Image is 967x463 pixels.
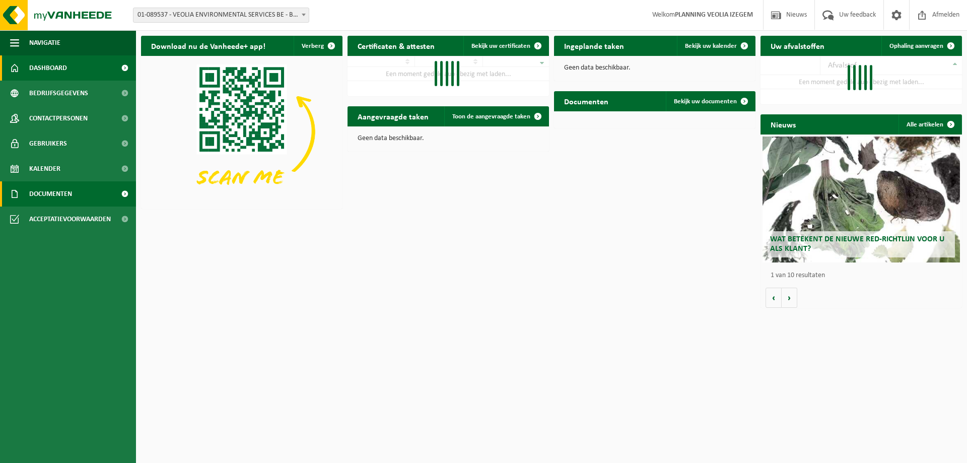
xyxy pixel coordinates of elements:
a: Bekijk uw documenten [666,91,754,111]
h2: Download nu de Vanheede+ app! [141,36,275,55]
span: Ophaling aanvragen [889,43,943,49]
span: Navigatie [29,30,60,55]
a: Alle artikelen [899,114,961,135]
strong: PLANNING VEOLIA IZEGEM [675,11,753,19]
img: Download de VHEPlus App [141,56,342,207]
a: Bekijk uw kalender [677,36,754,56]
p: Geen data beschikbaar. [564,64,745,72]
span: Bekijk uw kalender [685,43,737,49]
h2: Documenten [554,91,618,111]
span: Wat betekent de nieuwe RED-richtlijn voor u als klant? [770,235,944,253]
a: Ophaling aanvragen [881,36,961,56]
h2: Nieuws [761,114,806,134]
span: 01-089537 - VEOLIA ENVIRONMENTAL SERVICES BE - BEERSE [133,8,309,22]
button: Vorige [766,288,782,308]
button: Volgende [782,288,797,308]
span: Acceptatievoorwaarden [29,207,111,232]
span: Documenten [29,181,72,207]
p: 1 van 10 resultaten [771,272,957,279]
h2: Uw afvalstoffen [761,36,835,55]
span: Verberg [302,43,324,49]
h2: Ingeplande taken [554,36,634,55]
span: Bekijk uw certificaten [471,43,530,49]
span: Toon de aangevraagde taken [452,113,530,120]
span: Bekijk uw documenten [674,98,737,105]
h2: Certificaten & attesten [348,36,445,55]
span: Contactpersonen [29,106,88,131]
a: Wat betekent de nieuwe RED-richtlijn voor u als klant? [763,137,960,262]
span: Dashboard [29,55,67,81]
span: 01-089537 - VEOLIA ENVIRONMENTAL SERVICES BE - BEERSE [133,8,309,23]
span: Kalender [29,156,60,181]
h2: Aangevraagde taken [348,106,439,126]
p: Geen data beschikbaar. [358,135,539,142]
a: Toon de aangevraagde taken [444,106,548,126]
a: Bekijk uw certificaten [463,36,548,56]
span: Bedrijfsgegevens [29,81,88,106]
button: Verberg [294,36,341,56]
span: Gebruikers [29,131,67,156]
